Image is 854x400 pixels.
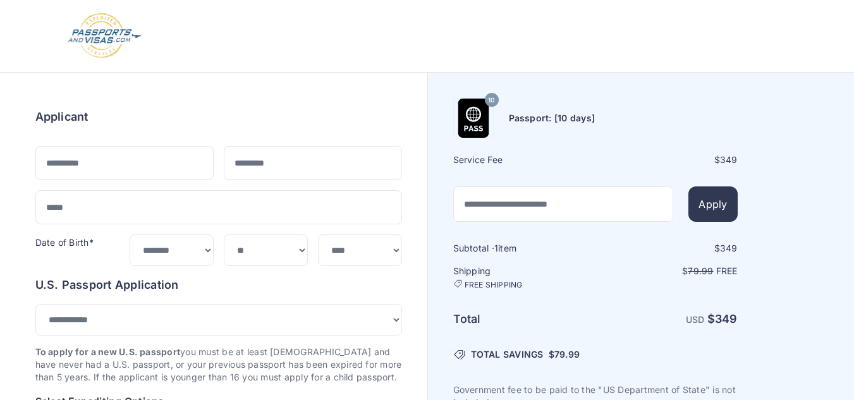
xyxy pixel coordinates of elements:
span: Free [716,265,738,276]
span: 10 [488,92,494,109]
span: USD [686,314,705,325]
h6: Subtotal · item [453,242,594,255]
h6: Total [453,310,594,328]
span: FREE SHIPPING [465,280,523,290]
strong: $ [707,312,738,325]
label: Date of Birth* [35,237,94,248]
h6: U.S. Passport Application [35,276,402,294]
span: TOTAL SAVINGS [471,348,544,361]
img: Logo [67,13,142,59]
strong: To apply for a new U.S. passport [35,346,181,357]
p: $ [597,265,738,277]
img: Product Name [454,99,493,138]
h6: Passport: [10 days] [509,112,595,124]
span: 349 [720,154,738,165]
p: you must be at least [DEMOGRAPHIC_DATA] and have never had a U.S. passport, or your previous pass... [35,346,402,384]
span: $ [549,348,580,361]
span: 79.99 [554,349,580,360]
span: 79.99 [688,265,713,276]
h6: Applicant [35,108,88,126]
span: 349 [715,312,738,325]
div: $ [597,154,738,166]
span: 349 [720,243,738,253]
h6: Service Fee [453,154,594,166]
span: 1 [494,243,498,253]
h6: Shipping [453,265,594,290]
div: $ [597,242,738,255]
button: Apply [688,186,737,222]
